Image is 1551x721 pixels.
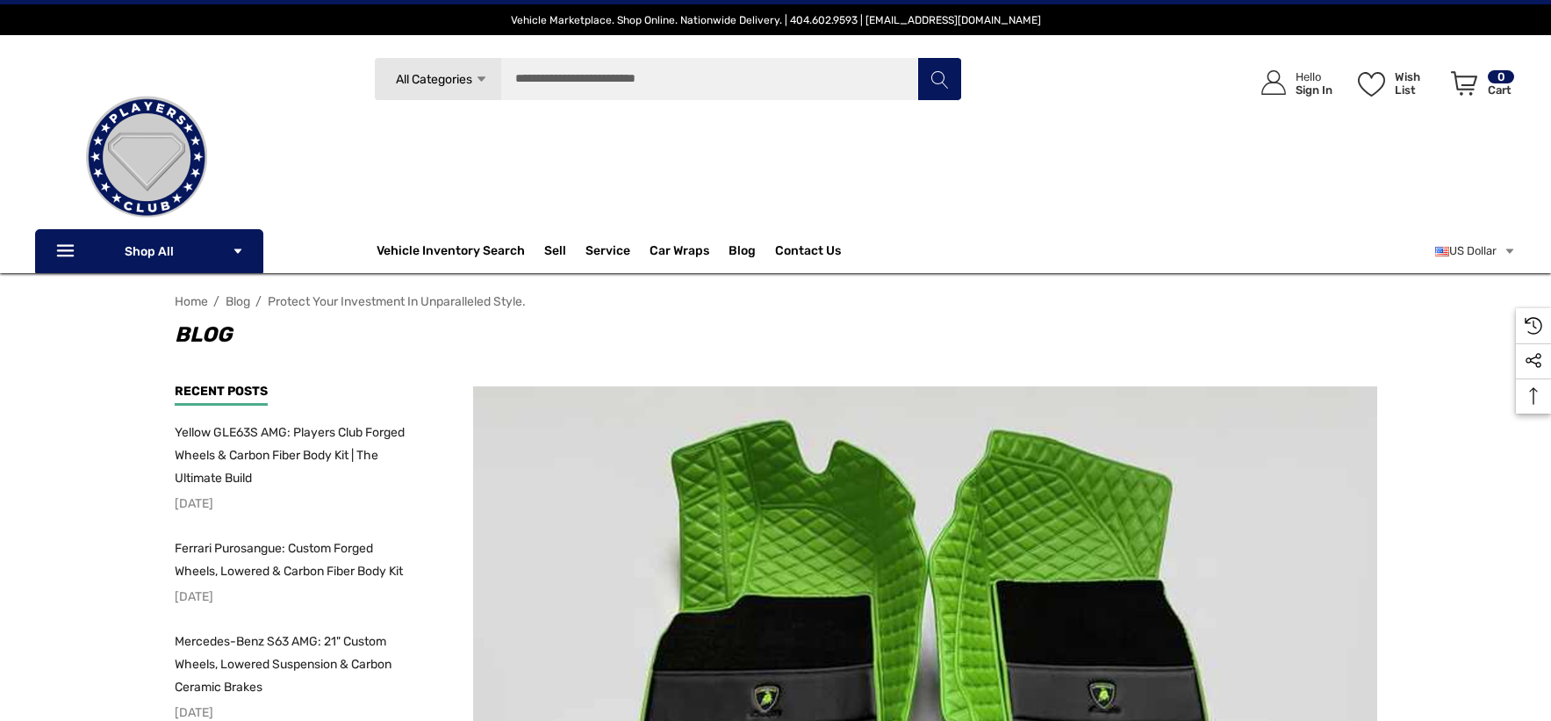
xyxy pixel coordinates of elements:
[729,243,756,263] a: Blog
[544,234,585,269] a: Sell
[585,243,630,263] a: Service
[175,317,1377,352] h1: Blog
[54,242,81,262] svg: Icon Line
[1296,83,1332,97] p: Sign In
[175,634,391,695] span: Mercedes-Benz S63 AMG: 21" Custom Wheels, Lowered Suspension & Carbon Ceramic Brakes
[475,73,488,86] svg: Icon Arrow Down
[175,294,208,309] a: Home
[175,537,412,583] a: Ferrari Purosangue: Custom Forged Wheels, Lowered & Carbon Fiber Body Kit
[1395,70,1441,97] p: Wish List
[175,493,412,516] p: [DATE]
[650,234,729,269] a: Car Wraps
[175,586,412,609] p: [DATE]
[268,294,526,309] a: Protect your investment in unparalleled style.
[917,57,961,101] button: Search
[59,69,234,245] img: Players Club | Cars For Sale
[1435,234,1516,269] a: USD
[1296,70,1332,83] p: Hello
[175,384,268,399] span: Recent Posts
[175,422,412,490] a: Yellow GLE63S AMG: Players Club Forged Wheels & Carbon Fiber Body Kit | The Ultimate Build
[374,57,501,101] a: All Categories Icon Arrow Down Icon Arrow Up
[175,425,405,486] span: Yellow GLE63S AMG: Players Club Forged Wheels & Carbon Fiber Body Kit | The Ultimate Build
[1525,317,1542,335] svg: Recently Viewed
[395,72,471,87] span: All Categories
[1516,387,1551,405] svg: Top
[175,286,1377,317] nav: Breadcrumb
[544,243,566,263] span: Sell
[511,14,1041,26] span: Vehicle Marketplace. Shop Online. Nationwide Delivery. | 404.602.9593 | [EMAIL_ADDRESS][DOMAIN_NAME]
[226,294,250,309] a: Blog
[1358,72,1385,97] svg: Wish List
[1241,53,1341,113] a: Sign in
[1451,71,1477,96] svg: Review Your Cart
[1488,70,1514,83] p: 0
[1261,70,1286,95] svg: Icon User Account
[35,229,263,273] p: Shop All
[232,245,244,257] svg: Icon Arrow Down
[1525,352,1542,370] svg: Social Media
[377,243,525,263] a: Vehicle Inventory Search
[1350,53,1443,113] a: Wish List Wish List
[175,631,412,699] a: Mercedes-Benz S63 AMG: 21" Custom Wheels, Lowered Suspension & Carbon Ceramic Brakes
[1488,83,1514,97] p: Cart
[1443,53,1516,121] a: Cart with 0 items
[175,541,403,579] span: Ferrari Purosangue: Custom Forged Wheels, Lowered & Carbon Fiber Body Kit
[650,243,709,263] span: Car Wraps
[775,243,841,263] a: Contact Us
